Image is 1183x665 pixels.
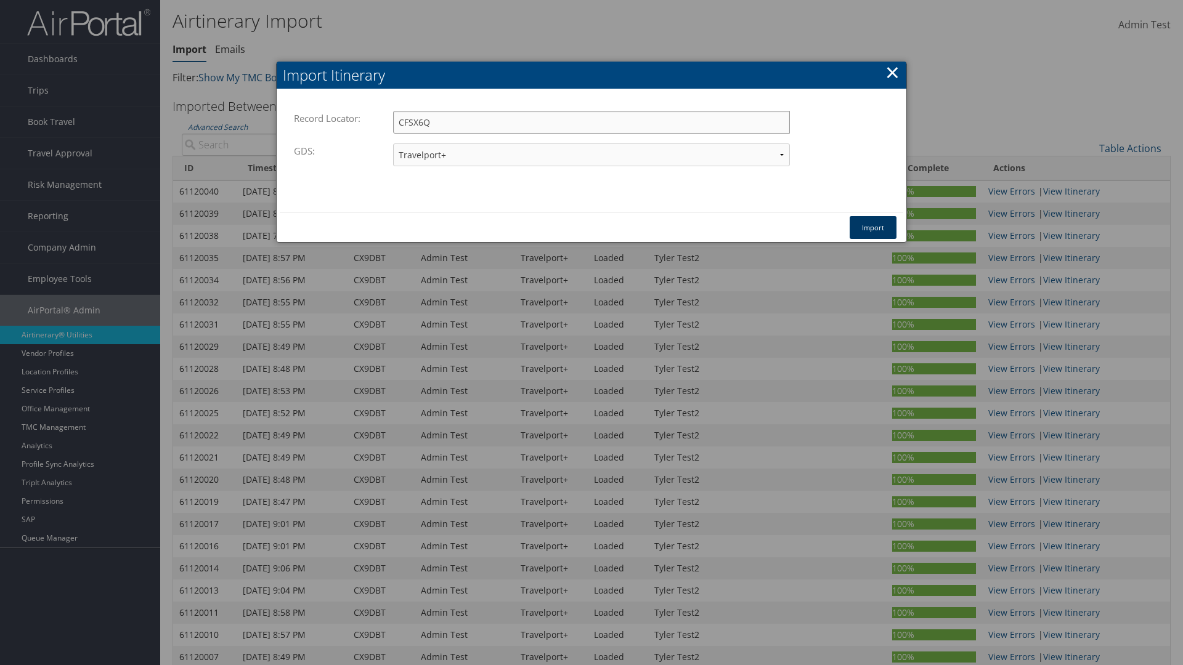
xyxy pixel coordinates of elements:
[294,139,321,163] label: GDS:
[393,111,790,134] input: Enter the Record Locator
[294,107,367,130] label: Record Locator:
[850,216,896,239] button: Import
[885,60,900,84] a: ×
[277,62,906,89] h2: Import Itinerary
